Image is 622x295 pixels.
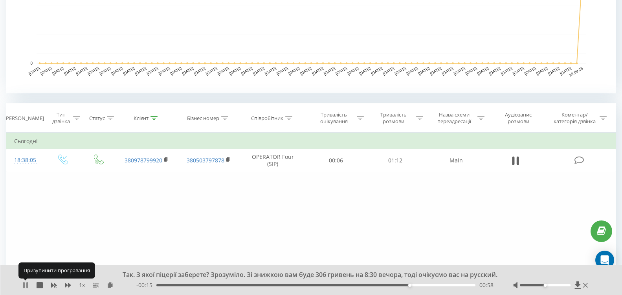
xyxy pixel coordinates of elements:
text: [DATE] [347,66,360,76]
div: Співробітник [251,115,283,122]
text: [DATE] [559,66,572,76]
text: [DATE] [441,66,454,76]
td: Сьогодні [6,133,616,149]
text: [DATE] [217,66,230,76]
text: [DATE] [382,66,395,76]
text: [DATE] [335,66,348,76]
text: [DATE] [405,66,418,76]
text: [DATE] [170,66,183,76]
span: 1 x [79,281,85,289]
text: [DATE] [547,66,560,76]
td: Main [425,149,487,172]
text: [DATE] [87,66,100,76]
text: [DATE] [465,66,478,76]
a: 380503797878 [187,157,224,164]
text: [DATE] [500,66,513,76]
div: Коментар/категорія дзвінка [552,111,598,125]
text: [DATE] [394,66,407,76]
text: [DATE] [288,66,301,76]
text: [DATE] [453,66,466,76]
text: [DATE] [229,66,242,76]
span: - 00:15 [136,281,156,289]
text: [DATE] [28,66,41,76]
text: [DATE] [524,66,537,76]
text: [DATE] [477,66,490,76]
td: 01:12 [366,149,426,172]
text: [DATE] [146,66,159,76]
div: Призупинити програвання [18,262,95,278]
text: [DATE] [51,66,64,76]
text: [DATE] [182,66,194,76]
text: [DATE] [40,66,53,76]
div: Тип дзвінка [51,111,71,125]
text: [DATE] [311,66,324,76]
text: [DATE] [205,66,218,76]
span: 00:58 [479,281,494,289]
text: [DATE] [134,66,147,76]
text: [DATE] [264,66,277,76]
text: [DATE] [110,66,123,76]
text: [DATE] [370,66,383,76]
div: Аудіозапис розмови [494,111,543,125]
div: Бізнес номер [187,115,219,122]
div: [PERSON_NAME] [4,115,44,122]
div: 18:38:05 [14,153,36,168]
div: Open Intercom Messenger [595,251,614,270]
text: [DATE] [358,66,371,76]
text: [DATE] [323,66,336,76]
div: Тривалість очікування [313,111,355,125]
text: [DATE] [276,66,289,76]
div: Статус [89,115,105,122]
text: [DATE] [75,66,88,76]
div: Назва схеми переадресації [433,111,475,125]
div: Клієнт [134,115,149,122]
text: [DATE] [158,66,171,76]
text: 19.09.25 [569,66,584,77]
td: 00:06 [306,149,366,172]
text: [DATE] [417,66,430,76]
text: [DATE] [240,66,253,76]
text: [DATE] [63,66,76,76]
a: 380978799920 [125,157,162,164]
text: [DATE] [122,66,135,76]
text: [DATE] [99,66,112,76]
div: Так. З якої піцерії заберете? Зрозуміло. Зі знижкою вам буде 306 гривень на 8:30 вечора, тоді очі... [79,271,533,279]
div: Accessibility label [408,284,411,287]
text: [DATE] [512,66,525,76]
td: OPERATOR Four (SIP) [239,149,306,172]
div: Accessibility label [544,284,547,287]
text: [DATE] [252,66,265,76]
text: [DATE] [193,66,206,76]
div: Тривалість розмови [373,111,415,125]
text: [DATE] [536,66,549,76]
text: 0 [30,61,33,66]
text: [DATE] [299,66,312,76]
text: [DATE] [429,66,442,76]
text: [DATE] [488,66,501,76]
